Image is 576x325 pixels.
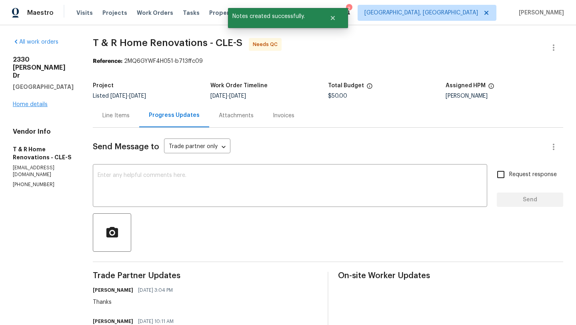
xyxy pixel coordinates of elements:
[110,93,146,99] span: -
[346,5,352,13] div: 2
[93,93,146,99] span: Listed
[129,93,146,99] span: [DATE]
[13,165,74,178] p: [EMAIL_ADDRESS][DOMAIN_NAME]
[338,272,563,280] span: On-site Worker Updates
[93,58,122,64] b: Reference:
[137,9,173,17] span: Work Orders
[210,83,268,88] h5: Work Order Timeline
[149,111,200,119] div: Progress Updates
[328,93,347,99] span: $50.00
[76,9,93,17] span: Visits
[183,10,200,16] span: Tasks
[446,83,486,88] h5: Assigned HPM
[273,112,294,120] div: Invoices
[209,9,240,17] span: Properties
[488,83,494,93] span: The hpm assigned to this work order.
[328,83,364,88] h5: Total Budget
[102,112,130,120] div: Line Items
[93,38,242,48] span: T & R Home Renovations - CLE-S
[13,181,74,188] p: [PHONE_NUMBER]
[13,145,74,161] h5: T & R Home Renovations - CLE-S
[509,171,557,179] span: Request response
[446,93,563,99] div: [PERSON_NAME]
[102,9,127,17] span: Projects
[13,102,48,107] a: Home details
[93,286,133,294] h6: [PERSON_NAME]
[13,128,74,136] h4: Vendor Info
[138,286,173,294] span: [DATE] 3:04 PM
[13,39,58,45] a: All work orders
[210,93,227,99] span: [DATE]
[364,9,478,17] span: [GEOGRAPHIC_DATA], [GEOGRAPHIC_DATA]
[229,93,246,99] span: [DATE]
[228,8,320,25] span: Notes created successfully.
[93,298,178,306] div: Thanks
[13,83,74,91] h5: [GEOGRAPHIC_DATA]
[93,57,563,65] div: 2MQ6GYWF4H051-b713ffc09
[13,56,74,80] h2: 2330 [PERSON_NAME] Dr
[93,83,114,88] h5: Project
[320,10,346,26] button: Close
[93,272,318,280] span: Trade Partner Updates
[27,9,54,17] span: Maestro
[219,112,254,120] div: Attachments
[516,9,564,17] span: [PERSON_NAME]
[210,93,246,99] span: -
[110,93,127,99] span: [DATE]
[164,140,230,154] div: Trade partner only
[253,40,281,48] span: Needs QC
[93,143,159,151] span: Send Message to
[366,83,373,93] span: The total cost of line items that have been proposed by Opendoor. This sum includes line items th...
